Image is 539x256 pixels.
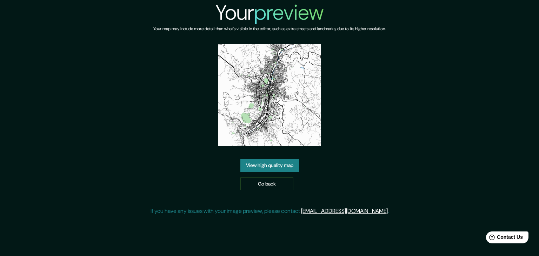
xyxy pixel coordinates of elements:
[151,207,389,215] p: If you have any issues with your image preview, please contact .
[301,207,388,215] a: [EMAIL_ADDRESS][DOMAIN_NAME]
[240,177,293,190] a: Go back
[240,159,299,172] a: View high quality map
[477,229,531,248] iframe: Help widget launcher
[218,44,321,146] img: created-map-preview
[153,25,386,33] h6: Your map may include more detail than what's visible in the editor, such as extra streets and lan...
